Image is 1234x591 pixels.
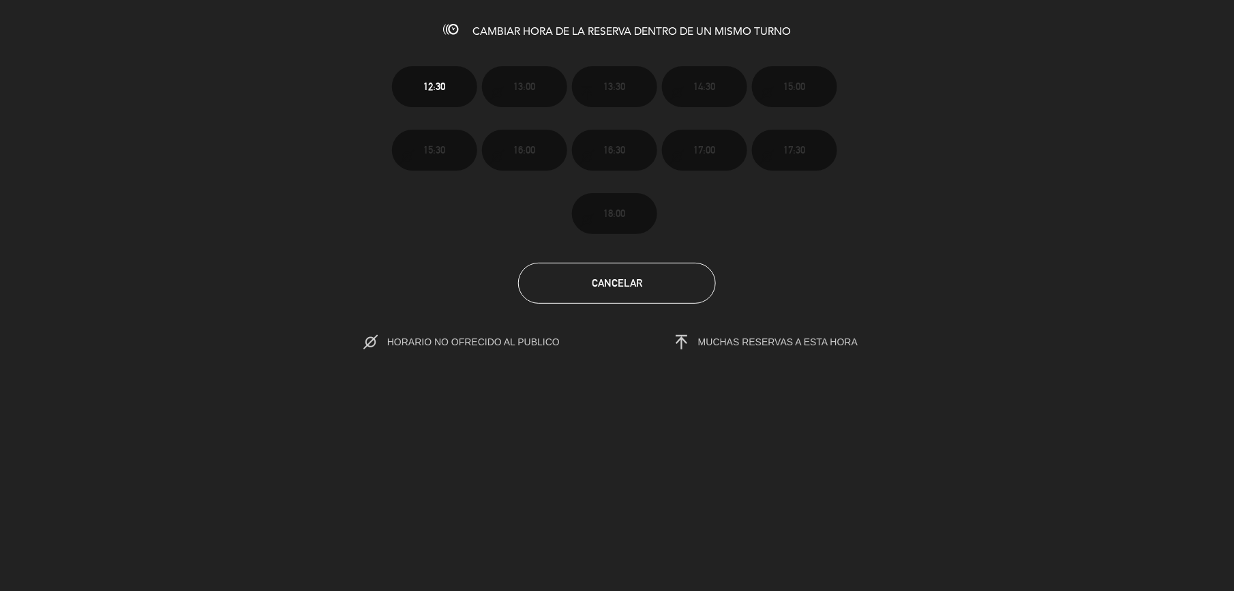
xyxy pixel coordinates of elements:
[572,193,657,234] button: 18:00
[592,277,642,289] span: Cancelar
[784,142,806,158] span: 17:30
[662,66,747,107] button: 14:30
[694,142,716,158] span: 17:00
[514,78,536,94] span: 13:00
[572,66,657,107] button: 13:30
[392,130,477,171] button: 15:30
[698,336,858,347] span: MUCHAS RESERVAS A ESTA HORA
[482,130,567,171] button: 16:00
[387,336,588,347] span: HORARIO NO OFRECIDO AL PUBLICO
[752,130,837,171] button: 17:30
[424,78,446,94] span: 12:30
[662,130,747,171] button: 17:00
[752,66,837,107] button: 15:00
[514,142,536,158] span: 16:00
[424,142,446,158] span: 15:30
[604,205,626,221] span: 18:00
[604,142,626,158] span: 16:30
[518,263,716,304] button: Cancelar
[694,78,716,94] span: 14:30
[784,78,806,94] span: 15:00
[572,130,657,171] button: 16:30
[604,78,626,94] span: 13:30
[472,27,791,38] span: CAMBIAR HORA DE LA RESERVA DENTRO DE UN MISMO TURNO
[392,66,477,107] button: 12:30
[482,66,567,107] button: 13:00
